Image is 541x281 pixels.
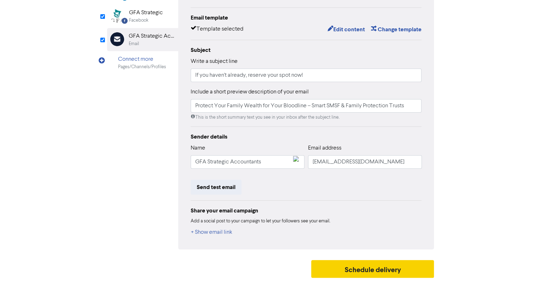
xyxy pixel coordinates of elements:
label: Write a subject line [191,57,238,66]
div: Sender details [191,133,422,141]
button: Schedule delivery [311,260,434,278]
div: Connect more [118,55,166,64]
div: GFA Strategic AccountantsEmail [107,28,178,51]
div: Pages/Channels/Profiles [118,64,166,70]
label: Include a short preview description of your email [191,88,309,96]
img: Facebook [110,9,124,23]
button: Edit content [327,25,365,34]
div: Share your email campaign [191,206,422,215]
label: Email address [308,144,341,152]
button: Change template [370,25,421,34]
div: GFA Strategic Accountants [129,32,174,40]
div: Facebook GFA StrategicFacebook [107,5,178,28]
div: Add a social post to your campaign to let your followers see your email. [191,218,422,225]
div: Template selected [191,25,243,34]
button: Send test email [191,180,242,195]
div: Connect morePages/Channels/Profiles [107,51,178,74]
div: This is the short summary text you see in your inbox after the subject line. [191,114,422,121]
div: Subject [191,46,422,54]
iframe: Chat Widget [505,247,541,281]
div: Email template [191,13,422,22]
div: Facebook [129,17,148,24]
div: Email [129,40,139,47]
label: Name [191,144,205,152]
button: + Show email link [191,228,233,237]
div: GFA Strategic [129,9,163,17]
